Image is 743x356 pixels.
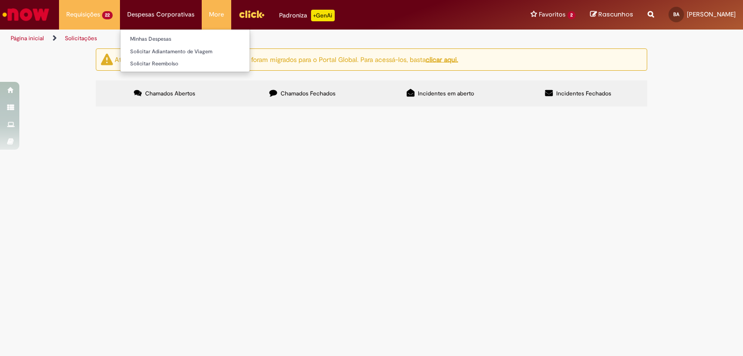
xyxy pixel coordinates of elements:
[120,46,250,57] a: Solicitar Adiantamento de Viagem
[66,10,100,19] span: Requisições
[567,11,576,19] span: 2
[281,90,336,97] span: Chamados Fechados
[539,10,565,19] span: Favoritos
[279,10,335,21] div: Padroniza
[120,29,250,72] ul: Despesas Corporativas
[311,10,335,21] p: +GenAi
[590,10,633,19] a: Rascunhos
[65,34,97,42] a: Solicitações
[115,55,458,63] ng-bind-html: Atenção: alguns chamados relacionados a T.I foram migrados para o Portal Global. Para acessá-los,...
[209,10,224,19] span: More
[11,34,44,42] a: Página inicial
[1,5,51,24] img: ServiceNow
[127,10,194,19] span: Despesas Corporativas
[687,10,736,18] span: [PERSON_NAME]
[238,7,265,21] img: click_logo_yellow_360x200.png
[120,34,250,45] a: Minhas Despesas
[556,90,611,97] span: Incidentes Fechados
[102,11,113,19] span: 22
[598,10,633,19] span: Rascunhos
[145,90,195,97] span: Chamados Abertos
[7,30,488,47] ul: Trilhas de página
[120,59,250,69] a: Solicitar Reembolso
[426,55,458,63] a: clicar aqui.
[673,11,679,17] span: BA
[418,90,474,97] span: Incidentes em aberto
